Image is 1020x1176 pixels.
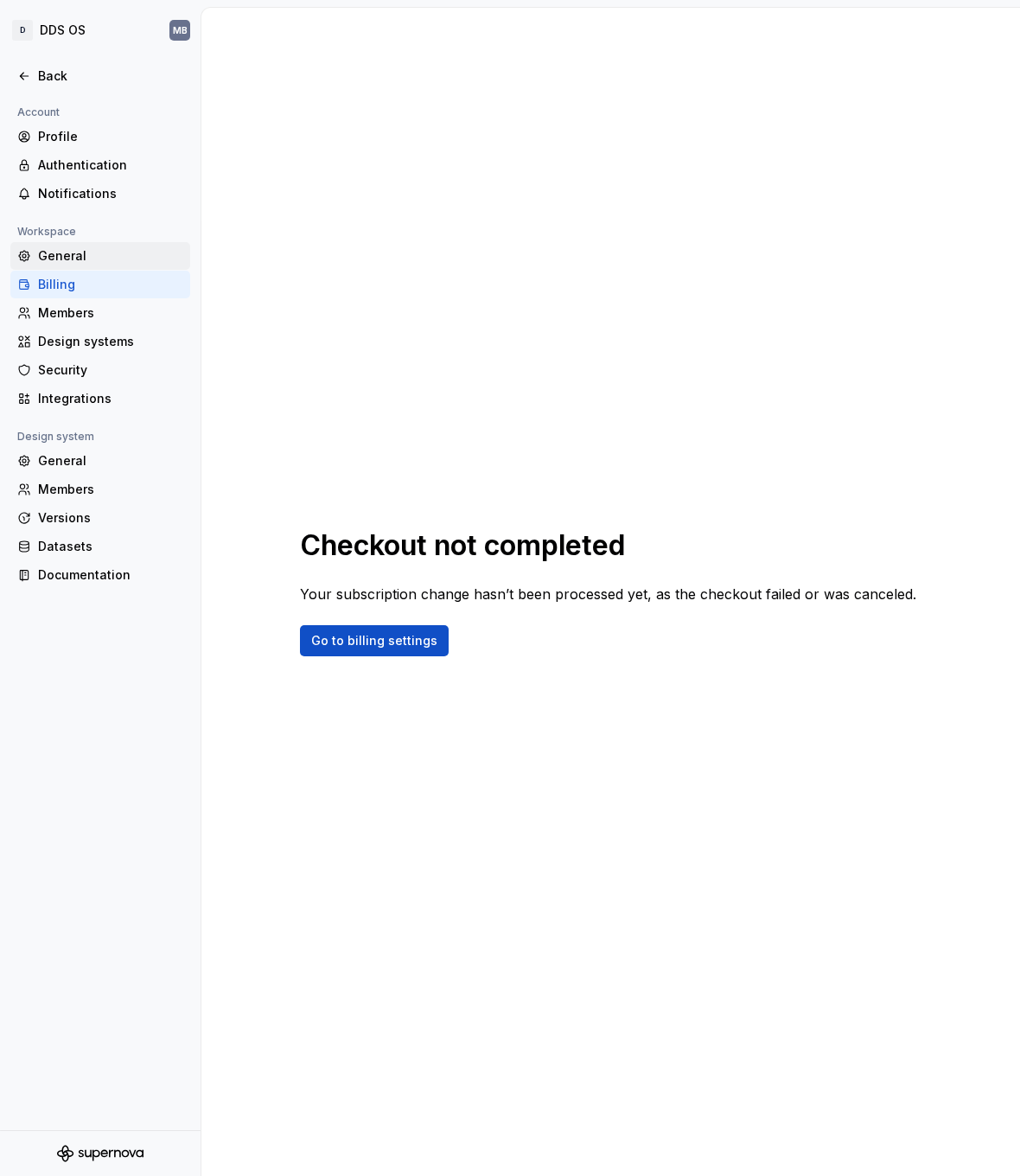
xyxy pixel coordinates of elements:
[57,1145,143,1162] svg: Supernova Logo
[10,426,101,447] div: Design system
[38,333,183,350] div: Design systems
[10,504,190,532] a: Versions
[10,299,190,327] a: Members
[10,328,190,355] a: Design systems
[38,509,183,527] div: Versions
[10,447,190,475] a: General
[10,356,190,384] a: Security
[38,185,183,202] div: Notifications
[10,102,67,123] div: Account
[38,247,183,265] div: General
[10,533,190,560] a: Datasets
[12,20,33,41] div: D
[38,481,183,498] div: Members
[10,180,190,208] a: Notifications
[311,632,437,649] span: Go to billing settings
[173,23,188,37] div: MB
[38,157,183,174] div: Authentication
[38,452,183,470] div: General
[38,361,183,379] div: Security
[38,538,183,555] div: Datasets
[10,151,190,179] a: Authentication
[300,528,625,563] h1: Checkout not completed
[38,304,183,322] div: Members
[38,276,183,293] div: Billing
[38,566,183,584] div: Documentation
[38,390,183,407] div: Integrations
[10,242,190,270] a: General
[10,476,190,503] a: Members
[300,584,916,604] p: Your subscription change hasn’t been processed yet, as the checkout failed or was canceled.
[10,123,190,150] a: Profile
[300,625,449,656] a: Go to billing settings
[38,67,183,85] div: Back
[10,271,190,298] a: Billing
[38,128,183,145] div: Profile
[10,62,190,90] a: Back
[3,11,197,49] button: DDDS OSMB
[10,561,190,589] a: Documentation
[10,221,83,242] div: Workspace
[10,385,190,412] a: Integrations
[40,22,86,39] div: DDS OS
